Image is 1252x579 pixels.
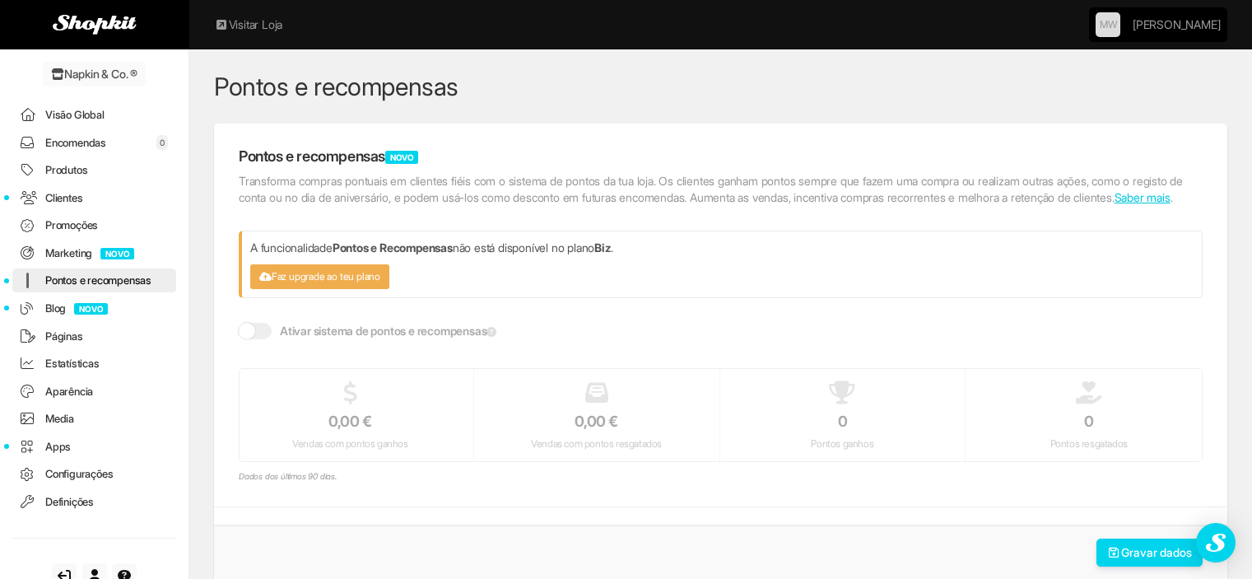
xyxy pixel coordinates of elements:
a: Media [12,407,176,431]
a: MW [1096,12,1120,37]
a: Promoções [12,213,176,237]
a: Aparência [12,380,176,404]
a: [PERSON_NAME] [1133,8,1220,41]
p: Transforma compras pontuais em clientes fiéis com o sistema de pontos da tua loja. Os clientes ga... [239,173,1203,206]
a: MarketingNOVO [12,241,176,265]
span: NOVO [385,151,418,164]
a: Visitar Loja [214,16,282,33]
span: NOVO [74,303,108,315]
span: 0 [156,135,168,150]
a: Napkin & Co. ® [43,62,146,86]
a: Definições [12,490,176,514]
a: Pontos e recompensas [214,72,458,101]
a: Faz upgrade ao teu plano [250,264,389,289]
a: Produtos [12,158,176,182]
a: Estatísticas [12,352,176,376]
a: Visão Global [12,103,176,127]
a: Pontos e recompensas [12,268,176,292]
p: A funcionalidade não está disponível no plano . [250,240,1194,256]
strong: Pontos e Recompensas [333,240,453,254]
a: Encomendas0 [12,131,176,155]
a: Apps [12,435,176,459]
span: NOVO [100,248,134,259]
a: Configurações [12,462,176,486]
button: Gravar dados [1096,539,1203,567]
h4: Pontos e recompensas [239,148,1203,165]
a: Saber mais [1115,190,1171,204]
strong: Biz [594,240,610,254]
a: Páginas [12,325,176,348]
div: Open Intercom Messenger [1196,523,1236,563]
a: Clientes [12,186,176,210]
em: Dados dos últimos 90 dias. [239,471,337,481]
img: Shopkit [53,15,137,35]
a: BlogNOVO [12,297,176,320]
